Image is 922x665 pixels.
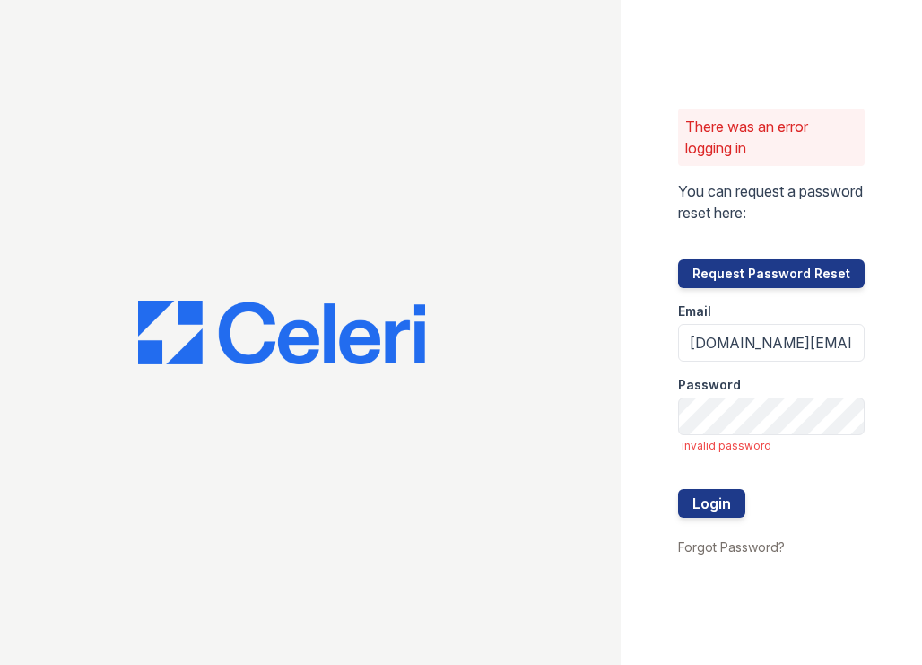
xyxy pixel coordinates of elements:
[682,439,865,453] span: invalid password
[685,116,857,159] p: There was an error logging in
[678,259,865,288] button: Request Password Reset
[678,180,865,223] p: You can request a password reset here:
[138,301,425,365] img: CE_Logo_Blue-a8612792a0a2168367f1c8372b55b34899dd931a85d93a1a3d3e32e68fde9ad4.png
[678,302,711,320] label: Email
[678,539,785,555] a: Forgot Password?
[678,376,741,394] label: Password
[678,489,745,518] button: Login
